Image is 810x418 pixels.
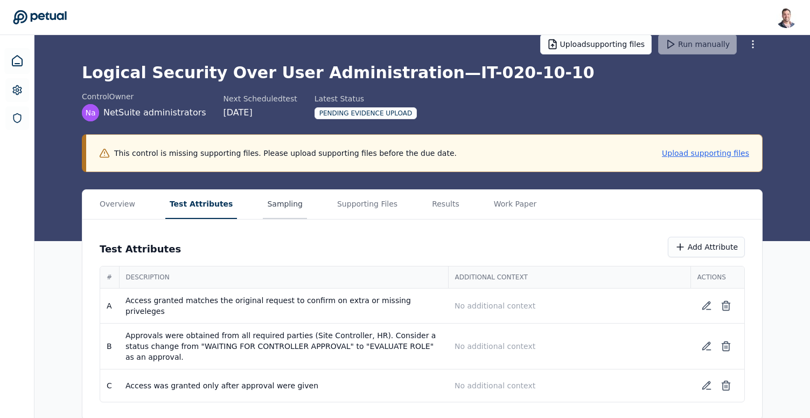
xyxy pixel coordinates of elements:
[82,91,206,102] div: control Owner
[82,63,763,83] h1: Logical Security Over User Administration — IT-020-10-10
[662,148,749,159] button: Upload supporting files
[540,34,652,54] button: Uploadsupporting files
[697,337,716,356] button: Edit test attribute
[716,376,736,395] button: Delete test attribute
[455,300,684,311] p: No additional context
[125,295,442,317] p: Access granted matches the original request to confirm on extra or missing priveleges
[697,273,738,282] span: Actions
[333,190,402,219] button: Supporting Files
[697,296,716,316] button: Edit test attribute
[4,48,30,74] a: Dashboard
[697,376,716,395] button: Edit test attribute
[114,148,457,159] p: This control is missing supporting files. Please upload supporting files before the due date.
[455,341,684,352] p: No additional context
[100,289,119,324] td: A
[103,106,206,119] span: NetSuite administrators
[716,337,736,356] button: Delete test attribute
[85,107,95,118] span: Na
[5,106,29,130] a: SOC 1 Reports
[125,380,442,391] p: Access was granted only after approval were given
[125,330,442,362] p: Approvals were obtained from all required parties (Site Controller, HR). Consider a status change...
[743,35,763,54] button: More Options
[263,190,307,219] button: Sampling
[100,324,119,369] td: B
[165,190,238,219] button: Test Attributes
[455,273,684,282] span: Additional Context
[776,6,797,28] img: Snir Kodesh
[490,190,541,219] button: Work Paper
[95,190,139,219] button: Overview
[315,93,417,104] div: Latest Status
[100,369,119,402] td: C
[315,107,417,119] div: Pending Evidence Upload
[5,78,29,102] a: Settings
[455,380,684,391] p: No additional context
[13,10,67,25] a: Go to Dashboard
[658,34,737,54] button: Run manually
[668,237,745,257] button: Add Attribute
[107,273,113,282] span: #
[100,242,181,257] h3: Test Attributes
[126,273,442,282] span: Description
[224,106,297,119] div: [DATE]
[716,296,736,316] button: Delete test attribute
[428,190,464,219] button: Results
[224,93,297,104] div: Next Scheduled test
